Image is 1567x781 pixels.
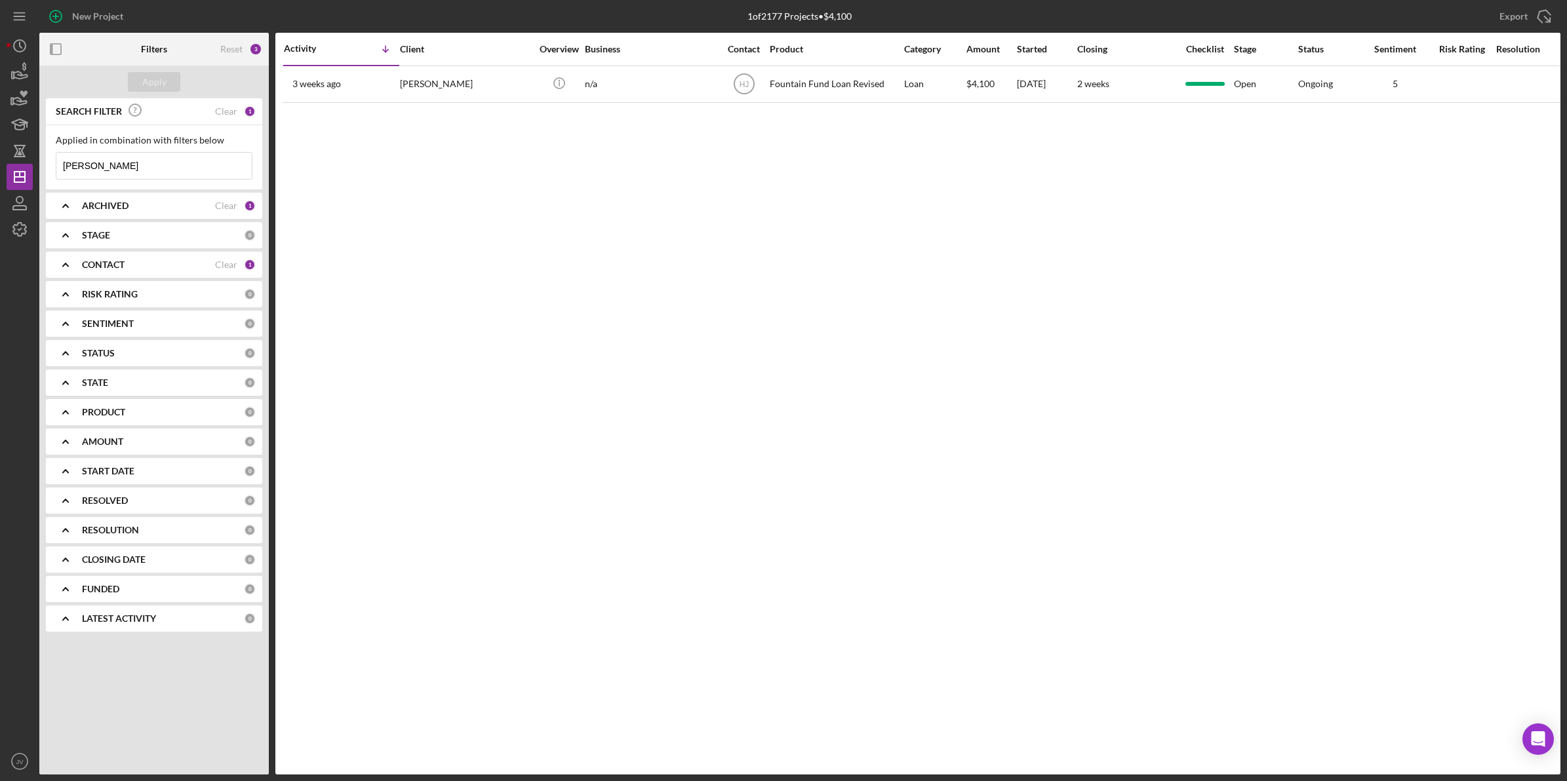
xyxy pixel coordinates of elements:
[215,259,237,270] div: Clear
[16,758,24,765] text: JV
[1362,79,1428,89] div: 5
[82,466,134,476] b: START DATE
[244,583,256,595] div: 0
[1017,67,1076,102] div: [DATE]
[82,584,119,594] b: FUNDED
[400,67,531,102] div: [PERSON_NAME]
[534,44,584,54] div: Overview
[1077,78,1109,89] time: 2 weeks
[142,72,167,92] div: Apply
[1362,44,1428,54] div: Sentiment
[244,347,256,359] div: 0
[244,406,256,418] div: 0
[585,44,716,54] div: Business
[82,407,125,417] b: PRODUCT
[215,200,237,211] div: Clear
[1298,79,1333,89] div: Ongoing
[904,67,965,102] div: Loan
[747,11,852,22] div: 1 of 2177 Projects • $4,100
[82,200,129,211] b: ARCHIVED
[244,318,256,330] div: 0
[141,44,167,54] b: Filters
[82,525,139,535] b: RESOLUTION
[1017,44,1076,54] div: Started
[244,613,256,624] div: 0
[1234,44,1297,54] div: Stage
[1496,44,1559,54] div: Resolution
[770,67,901,102] div: Fountain Fund Loan Revised
[82,259,125,270] b: CONTACT
[966,67,1016,102] div: $4,100
[82,318,134,329] b: SENTIMENT
[292,79,341,89] time: 2025-08-13 12:41
[244,524,256,536] div: 0
[284,43,342,54] div: Activity
[82,436,123,447] b: AMOUNT
[244,229,256,241] div: 0
[215,106,237,117] div: Clear
[244,465,256,477] div: 0
[244,288,256,300] div: 0
[244,436,256,448] div: 0
[72,3,123,29] div: New Project
[1177,44,1233,54] div: Checklist
[56,135,252,145] div: Applied in combination with filters below
[1298,44,1361,54] div: Status
[244,259,256,271] div: 1
[739,80,749,89] text: HJ
[7,748,33,774] button: JV
[719,44,768,54] div: Contact
[39,3,136,29] button: New Project
[128,72,180,92] button: Apply
[966,44,1016,54] div: Amount
[1077,44,1176,54] div: Closing
[82,289,138,299] b: RISK RATING
[1486,3,1560,29] button: Export
[1522,723,1554,755] div: Open Intercom Messenger
[82,613,156,624] b: LATEST ACTIVITY
[770,44,901,54] div: Product
[244,200,256,212] div: 1
[244,554,256,565] div: 0
[1234,67,1297,102] div: Open
[244,105,256,117] div: 1
[1499,3,1528,29] div: Export
[244,377,256,389] div: 0
[220,44,243,54] div: Reset
[82,554,146,565] b: CLOSING DATE
[904,44,965,54] div: Category
[244,495,256,506] div: 0
[82,377,108,388] b: STATE
[56,106,122,117] b: SEARCH FILTER
[400,44,531,54] div: Client
[82,348,115,358] b: STATUS
[82,495,128,506] b: RESOLVED
[1429,44,1495,54] div: Risk Rating
[249,43,262,56] div: 3
[82,230,110,240] b: STAGE
[585,67,716,102] div: n/a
